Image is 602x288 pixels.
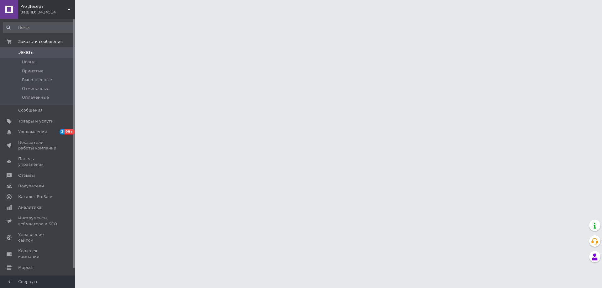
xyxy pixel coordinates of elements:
span: Принятые [22,68,44,74]
span: Каталог ProSale [18,194,52,200]
span: Новые [22,59,36,65]
span: Выполненные [22,77,52,83]
span: Маркет [18,265,34,270]
span: Уведомления [18,129,47,135]
span: Управление сайтом [18,232,58,243]
span: Покупатели [18,183,44,189]
span: Аналитика [18,205,41,210]
span: Панель управления [18,156,58,167]
span: 3 [60,129,65,134]
span: Заказы [18,50,34,55]
div: Ваш ID: 3424514 [20,9,75,15]
span: Показатели работы компании [18,140,58,151]
span: Инструменты вебмастера и SEO [18,215,58,227]
span: Кошелек компании [18,248,58,259]
span: Отзывы [18,173,35,178]
span: 99+ [65,129,75,134]
span: Pro Десерт [20,4,67,9]
input: Поиск [3,22,74,33]
span: Отмененные [22,86,49,92]
span: Сообщения [18,107,43,113]
span: Оплаченные [22,95,49,100]
span: Заказы и сообщения [18,39,63,45]
span: Товары и услуги [18,118,54,124]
